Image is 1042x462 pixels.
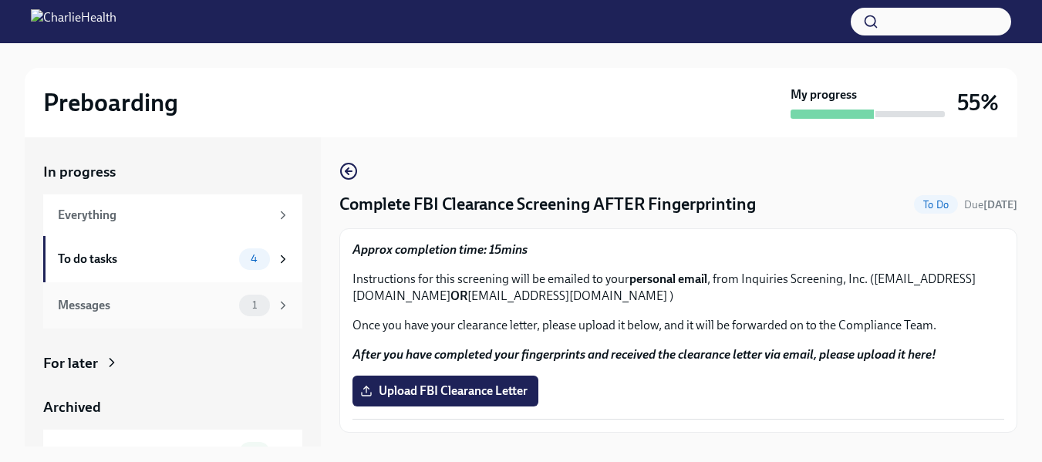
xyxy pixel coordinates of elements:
img: CharlieHealth [31,9,116,34]
a: Archived [43,397,302,417]
a: To do tasks4 [43,236,302,282]
div: For later [43,353,98,373]
strong: [DATE] [983,198,1017,211]
div: Everything [58,207,270,224]
span: 1 [243,299,266,311]
span: August 28th, 2025 09:00 [964,197,1017,212]
a: Everything [43,194,302,236]
h2: Preboarding [43,87,178,118]
strong: personal email [629,271,707,286]
span: 4 [241,253,267,265]
h4: Complete FBI Clearance Screening AFTER Fingerprinting [339,193,756,216]
a: Messages1 [43,282,302,329]
span: To Do [914,199,958,211]
div: Messages [58,297,233,314]
p: Instructions for this screening will be emailed to your , from Inquiries Screening, Inc. ([EMAIL_... [352,271,1004,305]
h3: 55% [957,89,999,116]
label: Upload FBI Clearance Letter [352,376,538,406]
div: To do tasks [58,251,233,268]
span: Upload FBI Clearance Letter [363,383,528,399]
span: Due [964,198,1017,211]
strong: OR [450,288,467,303]
a: In progress [43,162,302,182]
a: For later [43,353,302,373]
p: Once you have your clearance letter, please upload it below, and it will be forwarded on to the C... [352,317,1004,334]
strong: After you have completed your fingerprints and received the clearance letter via email, please up... [352,347,936,362]
div: Completed tasks [58,444,233,461]
strong: Approx completion time: 15mins [352,242,528,257]
strong: My progress [791,86,857,103]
